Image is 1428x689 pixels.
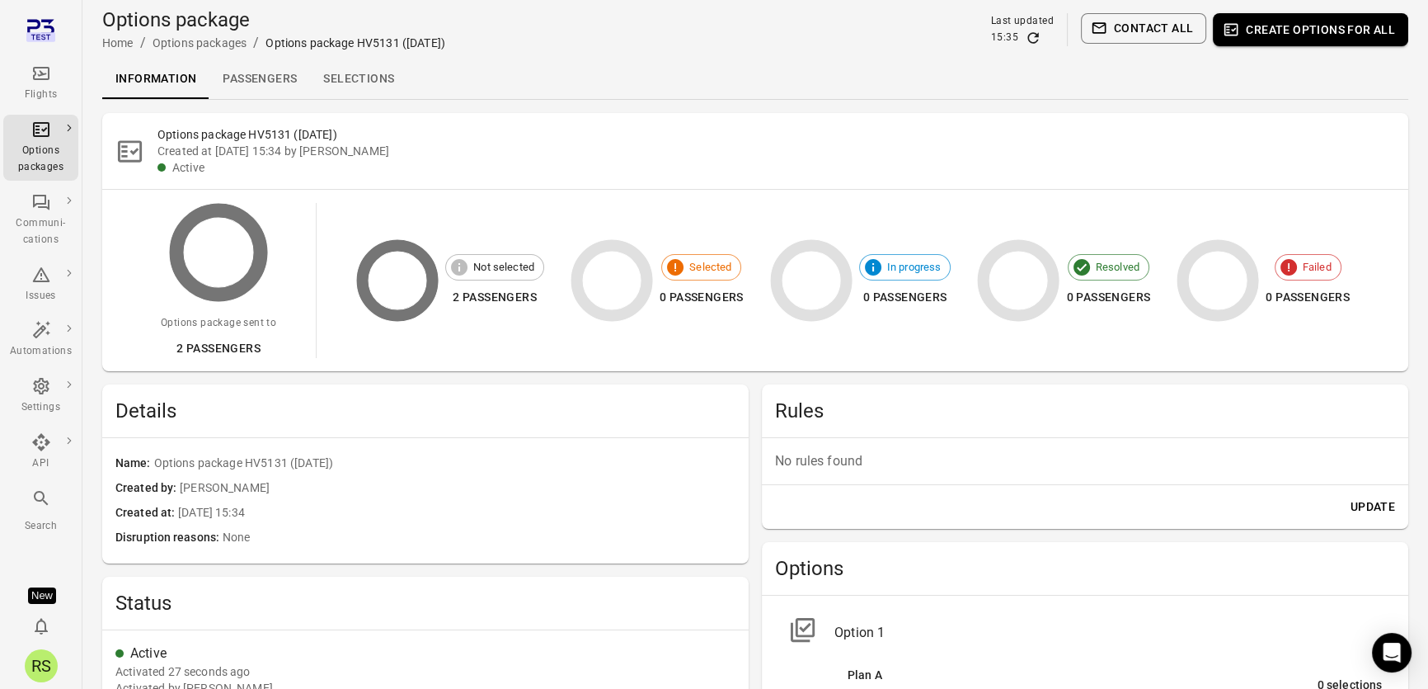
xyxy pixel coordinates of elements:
[3,315,78,365] a: Automations
[1213,13,1408,46] button: Create options for all
[25,610,58,643] button: Notifications
[878,259,951,276] span: In progress
[130,644,735,663] div: Active
[859,287,951,308] div: 0 passengers
[834,623,1382,643] div: Option 1
[3,59,78,108] a: Flights
[115,663,251,680] div: 4 Sep 2025 15:34
[18,643,64,689] button: Rishi Soekhoe
[1344,492,1402,522] button: Update
[140,33,146,53] li: /
[848,667,1318,685] div: Plan A
[10,87,72,103] div: Flights
[10,288,72,304] div: Issues
[157,126,1395,143] h2: Options package HV5131 ([DATE])
[10,215,72,248] div: Communi-cations
[102,7,445,33] h1: Options package
[10,143,72,176] div: Options packages
[102,36,134,50] a: Home
[161,338,276,359] div: 2 passengers
[102,59,1408,99] div: Local navigation
[10,518,72,535] div: Search
[115,398,735,424] h2: Details
[991,30,1018,46] div: 15:35
[1081,13,1206,44] button: Contact all
[102,33,445,53] nav: Breadcrumbs
[223,529,735,547] span: None
[180,479,735,498] span: [PERSON_NAME]
[10,399,72,416] div: Settings
[10,455,72,472] div: API
[115,479,180,498] span: Created by
[775,555,1395,582] h2: Options
[153,36,247,50] a: Options packages
[3,427,78,477] a: API
[464,259,543,276] span: Not selected
[1372,633,1412,672] div: Open Intercom Messenger
[3,187,78,253] a: Communi-cations
[265,35,445,51] div: Options package HV5131 ([DATE])
[310,59,407,99] a: Selections
[1294,259,1341,276] span: Failed
[1066,287,1150,308] div: 0 passengers
[1087,259,1149,276] span: Resolved
[1266,287,1350,308] div: 0 passengers
[3,484,78,539] button: Search
[991,13,1054,30] div: Last updated
[209,59,310,99] a: Passengers
[154,455,735,473] span: Options package HV5131 ([DATE])
[161,315,276,332] div: Options package sent to
[3,260,78,309] a: Issues
[178,504,735,522] span: [DATE] 15:34
[3,371,78,421] a: Settings
[28,588,56,604] div: Tooltip anchor
[1025,30,1041,46] button: Refresh data
[115,455,154,473] span: Name
[115,504,178,522] span: Created at
[115,529,223,547] span: Disruption reasons
[445,287,544,308] div: 2 passengers
[680,259,740,276] span: Selected
[775,398,1395,424] h2: Rules
[115,590,735,616] h2: Status
[253,33,259,53] li: /
[25,649,58,682] div: RS
[172,159,1395,176] div: Active
[102,59,209,99] a: Information
[660,287,744,308] div: 0 passengers
[775,451,1395,471] p: No rules found
[157,143,1395,159] div: Created at [DATE] 15:34 by [PERSON_NAME]
[10,343,72,360] div: Automations
[3,115,78,181] a: Options packages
